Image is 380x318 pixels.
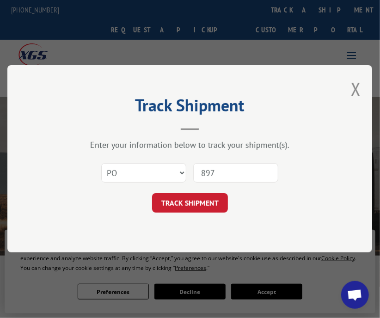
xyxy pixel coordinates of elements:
input: Number(s) [193,164,278,183]
div: Open chat [341,281,369,309]
button: Close modal [351,77,361,101]
button: TRACK SHIPMENT [152,194,228,213]
div: Enter your information below to track your shipment(s). [54,140,326,151]
h2: Track Shipment [54,99,326,116]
